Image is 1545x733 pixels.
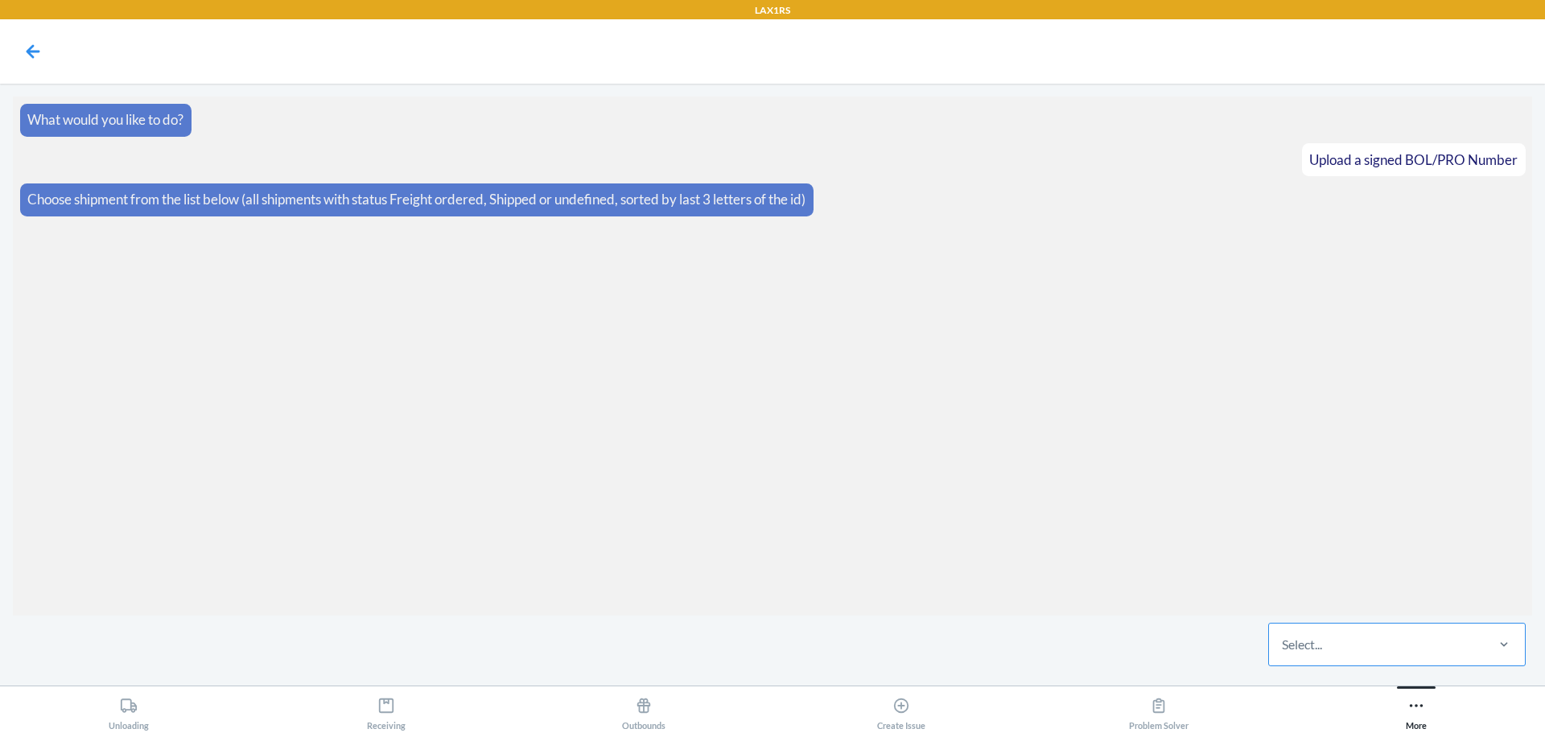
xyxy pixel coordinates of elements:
[755,3,790,18] p: LAX1RS
[1030,686,1287,731] button: Problem Solver
[27,109,183,130] p: What would you like to do?
[257,686,515,731] button: Receiving
[622,690,665,731] div: Outbounds
[1282,635,1322,654] div: Select...
[1309,151,1518,168] span: Upload a signed BOL/PRO Number
[1129,690,1189,731] div: Problem Solver
[1406,690,1427,731] div: More
[515,686,772,731] button: Outbounds
[1287,686,1545,731] button: More
[772,686,1030,731] button: Create Issue
[367,690,406,731] div: Receiving
[109,690,149,731] div: Unloading
[27,189,805,210] p: Choose shipment from the list below (all shipments with status Freight ordered, Shipped or undefi...
[877,690,925,731] div: Create Issue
